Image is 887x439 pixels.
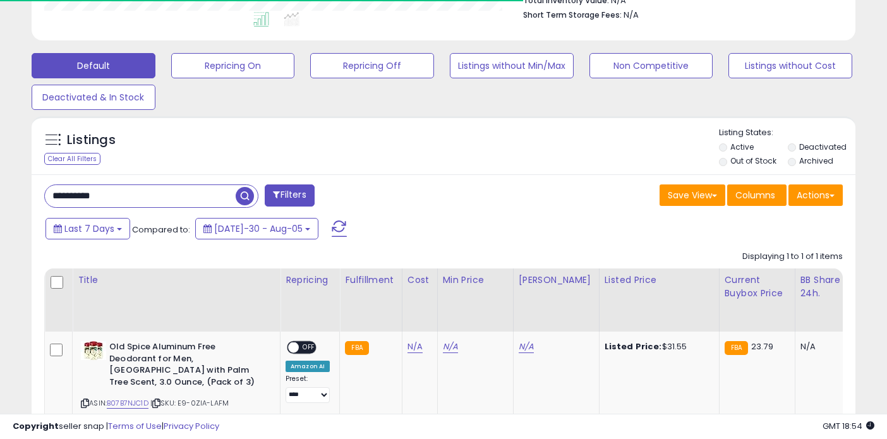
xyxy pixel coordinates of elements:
div: Clear All Filters [44,153,100,165]
button: Listings without Cost [728,53,852,78]
button: Save View [660,184,725,206]
a: Terms of Use [108,420,162,432]
img: 41wgjKjP4uL._SL40_.jpg [81,341,106,360]
div: Min Price [443,274,508,287]
button: Actions [788,184,843,206]
div: $31.55 [605,341,709,352]
span: Last 7 Days [64,222,114,235]
h5: Listings [67,131,116,149]
div: Preset: [286,375,330,403]
label: Deactivated [799,141,847,152]
button: Default [32,53,155,78]
a: N/A [519,340,534,353]
label: Archived [799,155,833,166]
button: Last 7 Days [45,218,130,239]
div: Fulfillment [345,274,396,287]
b: Short Term Storage Fees: [523,9,622,20]
div: N/A [800,341,842,352]
div: Current Buybox Price [725,274,790,300]
b: Listed Price: [605,340,662,352]
strong: Copyright [13,420,59,432]
span: N/A [624,9,639,21]
label: Out of Stock [730,155,776,166]
a: N/A [443,340,458,353]
span: Columns [735,189,775,201]
span: | SKU: E9-0ZIA-LAFM [150,398,229,408]
label: Active [730,141,754,152]
span: OFF [299,342,319,353]
button: [DATE]-30 - Aug-05 [195,218,318,239]
button: Repricing Off [310,53,434,78]
div: BB Share 24h. [800,274,847,300]
small: FBA [345,341,368,355]
div: Displaying 1 to 1 of 1 items [742,251,843,263]
span: 23.79 [751,340,773,352]
p: Listing States: [719,127,856,139]
div: Repricing [286,274,334,287]
small: FBA [725,341,748,355]
div: Listed Price [605,274,714,287]
div: Amazon AI [286,361,330,372]
a: Privacy Policy [164,420,219,432]
a: B07B7NJC1D [107,398,148,409]
b: Old Spice Aluminum Free Deodorant for Men, [GEOGRAPHIC_DATA] with Palm Tree Scent, 3.0 Ounce, (Pa... [109,341,263,391]
button: Repricing On [171,53,295,78]
button: Filters [265,184,314,207]
div: [PERSON_NAME] [519,274,594,287]
div: Title [78,274,275,287]
button: Listings without Min/Max [450,53,574,78]
button: Columns [727,184,787,206]
span: Compared to: [132,224,190,236]
div: Cost [407,274,432,287]
button: Deactivated & In Stock [32,85,155,110]
a: N/A [407,340,423,353]
button: Non Competitive [589,53,713,78]
span: 2025-08-13 18:54 GMT [823,420,874,432]
span: [DATE]-30 - Aug-05 [214,222,303,235]
div: seller snap | | [13,421,219,433]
